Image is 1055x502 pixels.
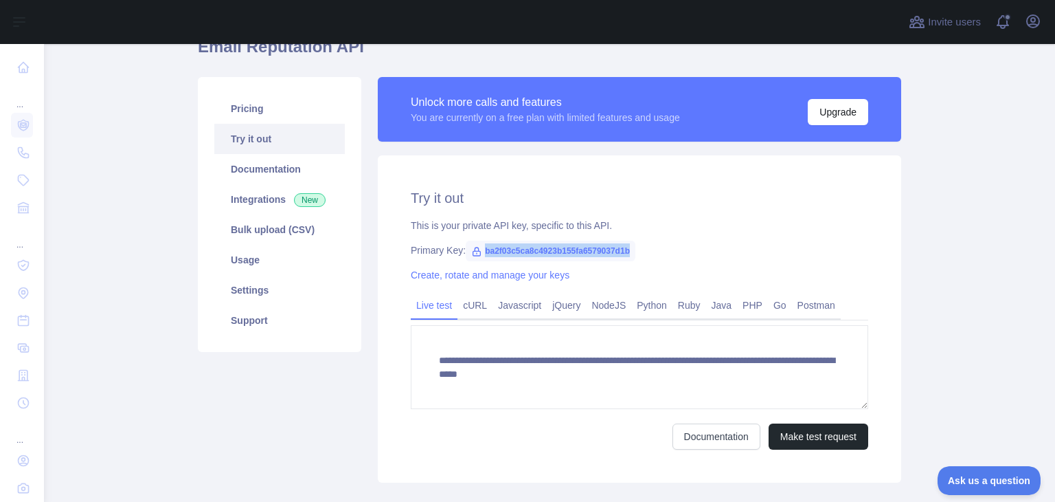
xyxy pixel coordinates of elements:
[198,36,901,69] h1: Email Reputation API
[214,154,345,184] a: Documentation
[737,294,768,316] a: PHP
[411,94,680,111] div: Unlock more calls and features
[411,188,868,208] h2: Try it out
[11,83,33,110] div: ...
[11,418,33,446] div: ...
[466,241,635,261] span: ba2f03c5ca8c4923b155fa6579037d1b
[214,275,345,305] a: Settings
[672,424,760,450] a: Documentation
[768,294,792,316] a: Go
[294,193,326,207] span: New
[938,466,1041,495] iframe: Toggle Customer Support
[769,424,868,450] button: Make test request
[214,245,345,275] a: Usage
[214,215,345,245] a: Bulk upload (CSV)
[411,219,868,232] div: This is your private API key, specific to this API.
[672,294,706,316] a: Ruby
[792,294,841,316] a: Postman
[906,11,984,33] button: Invite users
[547,294,586,316] a: jQuery
[706,294,738,316] a: Java
[411,243,868,257] div: Primary Key:
[214,305,345,336] a: Support
[411,270,569,281] a: Create, rotate and manage your keys
[11,223,33,250] div: ...
[631,294,672,316] a: Python
[214,124,345,154] a: Try it out
[492,294,547,316] a: Javascript
[411,294,457,316] a: Live test
[214,94,345,124] a: Pricing
[214,184,345,215] a: Integrations New
[928,14,981,30] span: Invite users
[457,294,492,316] a: cURL
[808,99,868,125] button: Upgrade
[411,111,680,124] div: You are currently on a free plan with limited features and usage
[586,294,631,316] a: NodeJS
